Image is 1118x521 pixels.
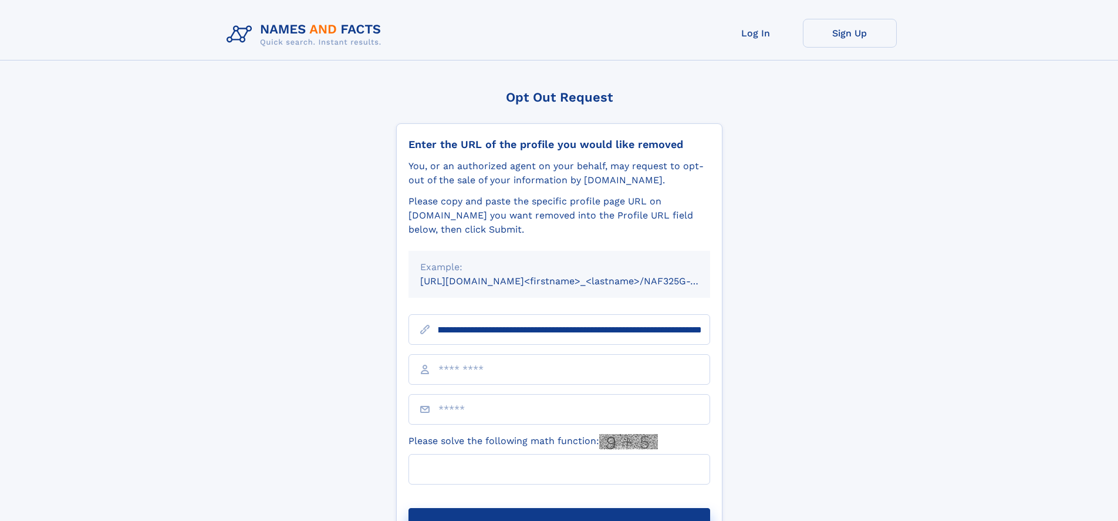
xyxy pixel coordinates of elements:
[420,275,732,287] small: [URL][DOMAIN_NAME]<firstname>_<lastname>/NAF325G-xxxxxxxx
[408,434,658,449] label: Please solve the following math function:
[420,260,698,274] div: Example:
[408,138,710,151] div: Enter the URL of the profile you would like removed
[709,19,803,48] a: Log In
[408,194,710,237] div: Please copy and paste the specific profile page URL on [DOMAIN_NAME] you want removed into the Pr...
[396,90,722,105] div: Opt Out Request
[803,19,897,48] a: Sign Up
[222,19,391,51] img: Logo Names and Facts
[408,159,710,187] div: You, or an authorized agent on your behalf, may request to opt-out of the sale of your informatio...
